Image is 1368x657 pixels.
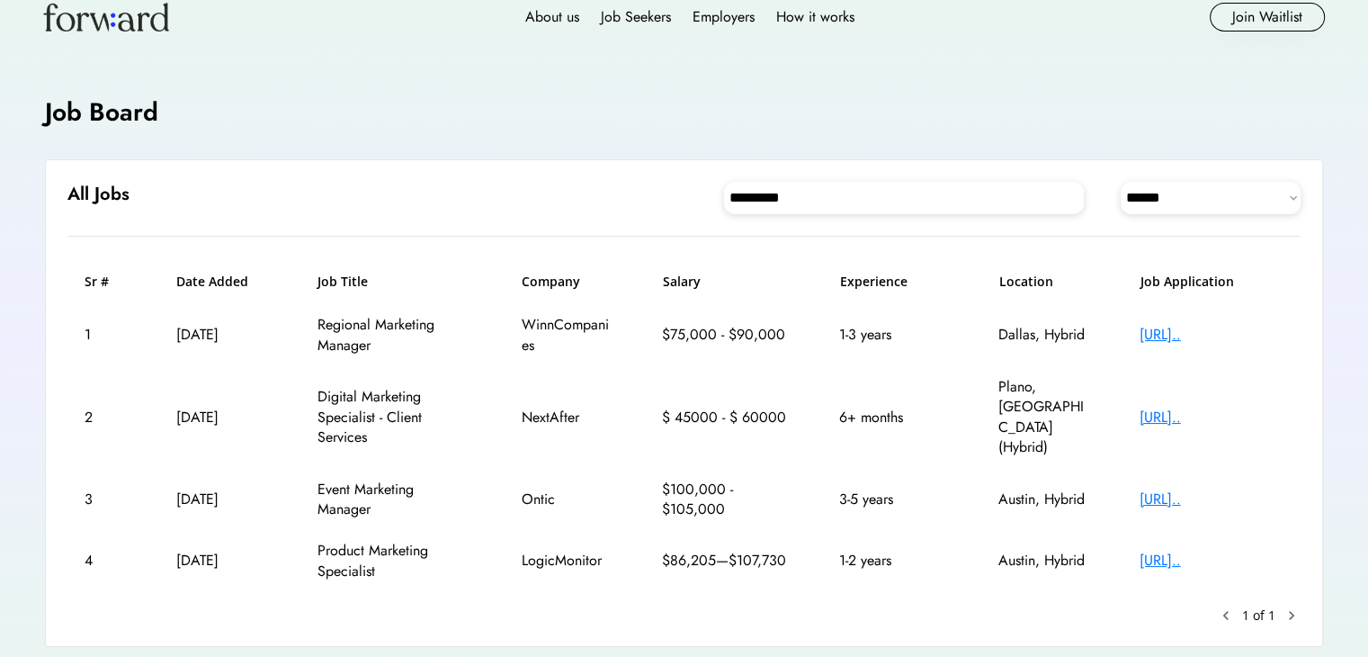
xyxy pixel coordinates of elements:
div: Regional Marketing Manager [317,315,470,355]
h6: Company [522,273,612,291]
h6: Salary [663,273,789,291]
div: $86,205—$107,730 [662,551,788,571]
img: Forward logo [43,3,169,31]
div: LogicMonitor [522,551,612,571]
div: 1-3 years [839,325,947,345]
h6: All Jobs [67,182,130,207]
div: [URL].. [1140,551,1283,571]
div: 1 [85,325,125,345]
div: $75,000 - $90,000 [662,325,788,345]
div: Product Marketing Specialist [317,541,470,581]
div: Ontic [522,490,612,509]
div: NextAfter [522,408,612,427]
div: 1 of 1 [1242,607,1275,625]
div: [DATE] [176,490,266,509]
h6: Sr # [85,273,125,291]
div: 6+ months [839,408,947,427]
div: $ 45000 - $ 60000 [662,408,788,427]
h6: Job Title [317,273,368,291]
div: Event Marketing Manager [317,480,470,520]
div: [DATE] [176,408,266,427]
div: Plano, [GEOGRAPHIC_DATA] (Hybrid) [998,377,1088,458]
div: 2 [85,408,125,427]
button: chevron_right [1283,607,1301,625]
div: Dallas, Hybrid [998,325,1088,345]
div: $100,000 - $105,000 [662,480,788,520]
div: WinnCompanies [522,315,612,355]
div: [URL].. [1140,408,1283,427]
div: Austin, Hybrid [998,551,1088,571]
button: keyboard_arrow_left [1217,607,1235,625]
div: [DATE] [176,325,266,345]
div: Employers [693,6,755,28]
h6: Location [999,273,1089,291]
div: 4 [85,551,125,571]
div: About us [525,6,579,28]
div: Austin, Hybrid [998,490,1088,509]
div: [DATE] [176,551,266,571]
div: 3 [85,490,125,509]
div: 1-2 years [839,551,947,571]
div: [URL].. [1140,490,1283,509]
h6: Experience [840,273,948,291]
div: Digital Marketing Specialist - Client Services [317,387,470,447]
h4: Job Board [45,94,158,130]
h6: Job Application [1140,273,1284,291]
div: How it works [776,6,854,28]
button: Join Waitlist [1210,3,1325,31]
h6: Date Added [176,273,266,291]
div: 3-5 years [839,490,947,509]
div: Job Seekers [601,6,671,28]
div: [URL].. [1140,325,1283,345]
